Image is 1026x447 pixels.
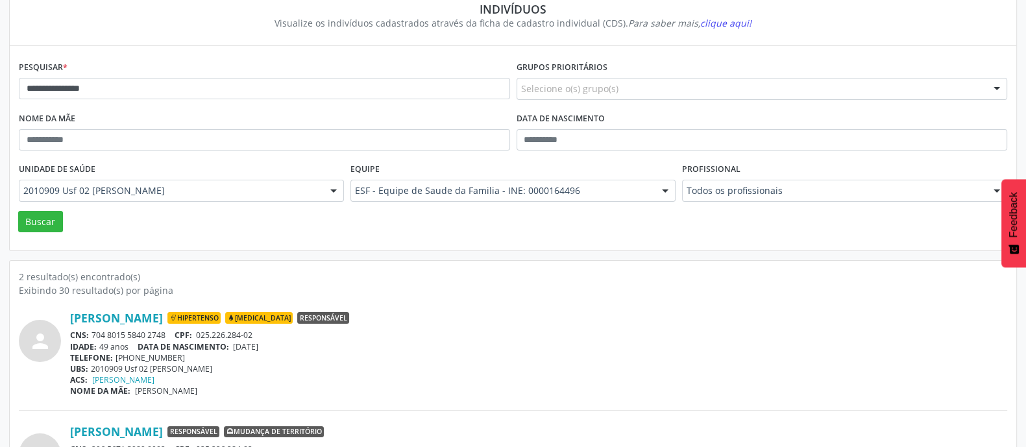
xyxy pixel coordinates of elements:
[28,16,998,30] div: Visualize os indivíduos cadastrados através da ficha de cadastro individual (CDS).
[1001,179,1026,267] button: Feedback - Mostrar pesquisa
[517,109,605,129] label: Data de nascimento
[70,311,163,325] a: [PERSON_NAME]
[297,312,349,324] span: Responsável
[29,330,52,353] i: person
[19,270,1007,284] div: 2 resultado(s) encontrado(s)
[135,385,197,396] span: [PERSON_NAME]
[70,330,1007,341] div: 704 8015 5840 2748
[196,330,252,341] span: 025.226.284-02
[19,109,75,129] label: Nome da mãe
[1008,192,1020,237] span: Feedback
[521,82,618,95] span: Selecione o(s) grupo(s)
[175,330,192,341] span: CPF:
[355,184,649,197] span: ESF - Equipe de Saude da Familia - INE: 0000164496
[225,312,293,324] span: [MEDICAL_DATA]
[70,352,1007,363] div: [PHONE_NUMBER]
[70,424,163,439] a: [PERSON_NAME]
[70,352,113,363] span: TELEFONE:
[70,374,88,385] span: ACS:
[70,330,89,341] span: CNS:
[687,184,981,197] span: Todos os profissionais
[18,211,63,233] button: Buscar
[682,160,740,180] label: Profissional
[28,2,998,16] div: Indivíduos
[19,284,1007,297] div: Exibindo 30 resultado(s) por página
[70,341,1007,352] div: 49 anos
[92,374,154,385] a: [PERSON_NAME]
[19,58,67,78] label: Pesquisar
[70,363,1007,374] div: 2010909 Usf 02 [PERSON_NAME]
[233,341,258,352] span: [DATE]
[224,426,324,438] span: Mudança de território
[167,426,219,438] span: Responsável
[70,385,130,396] span: NOME DA MÃE:
[70,363,88,374] span: UBS:
[70,341,97,352] span: IDADE:
[628,17,751,29] i: Para saber mais,
[138,341,229,352] span: DATA DE NASCIMENTO:
[700,17,751,29] span: clique aqui!
[350,160,380,180] label: Equipe
[23,184,317,197] span: 2010909 Usf 02 [PERSON_NAME]
[167,312,221,324] span: Hipertenso
[19,160,95,180] label: Unidade de saúde
[517,58,607,78] label: Grupos prioritários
